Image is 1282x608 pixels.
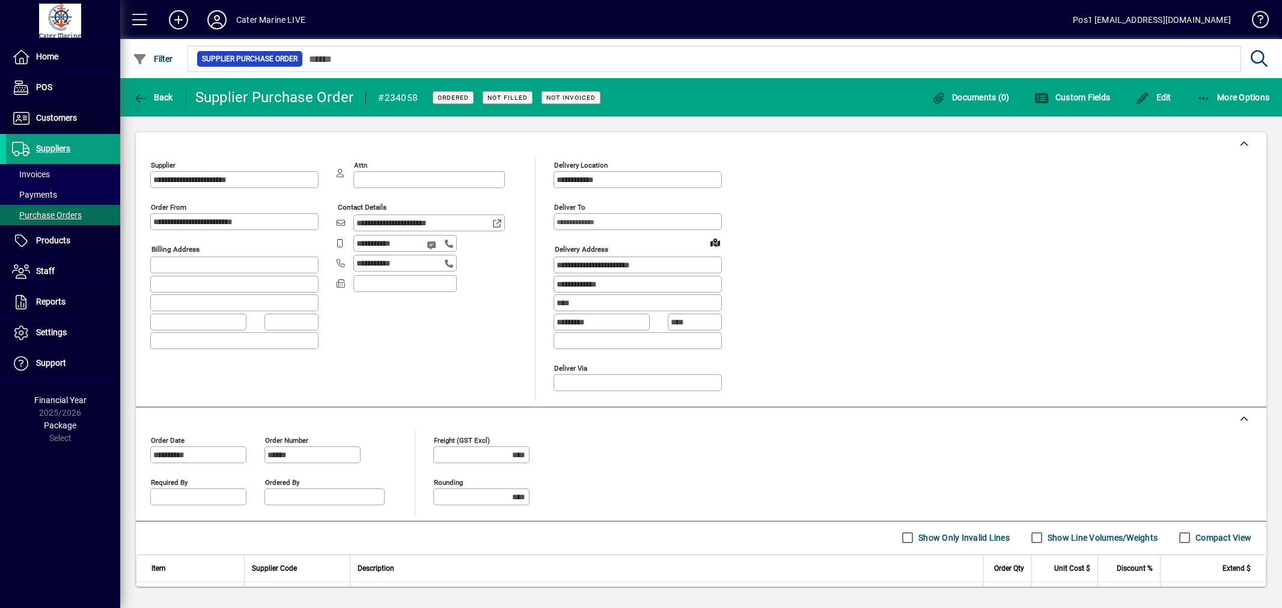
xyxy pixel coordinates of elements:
div: #234058 [378,88,418,108]
label: Show Line Volumes/Weights [1045,532,1158,544]
td: 0.00 [1097,582,1160,606]
app-page-header-button: Back [120,87,186,108]
span: Order Qty [994,562,1024,575]
mat-label: Freight (GST excl) [434,436,490,444]
a: Settings [6,318,120,348]
a: Home [6,42,120,72]
span: Discount % [1117,562,1153,575]
span: Filter [133,54,173,64]
span: Staff [36,266,55,276]
button: More Options [1194,87,1273,108]
span: Unit Cost $ [1054,562,1090,575]
span: Documents (0) [932,93,1010,102]
mat-label: Supplier [151,161,176,169]
span: More Options [1197,93,1270,102]
mat-label: Order from [151,203,186,211]
mat-label: Deliver To [554,203,585,211]
span: Support [36,358,66,368]
span: Description [358,562,394,575]
div: Pos1 [EMAIL_ADDRESS][DOMAIN_NAME] [1073,10,1231,29]
span: Edit [1135,93,1171,102]
span: Products [36,236,70,245]
span: Financial Year [34,395,87,405]
span: Purchase Orders [12,210,82,220]
mat-label: Rounding [434,478,463,486]
button: Documents (0) [929,87,1013,108]
a: Knowledge Base [1243,2,1267,41]
mat-label: Attn [354,161,367,169]
span: Not Invoiced [546,94,596,102]
td: 56.76 [1160,582,1266,606]
mat-label: Required by [151,478,188,486]
a: View on map [706,233,725,252]
span: POS [36,82,52,92]
button: Edit [1132,87,1174,108]
div: Supplier Purchase Order [195,88,354,107]
mat-label: Ordered by [265,478,299,486]
mat-label: Delivery Location [554,161,608,169]
button: Custom Fields [1031,87,1113,108]
td: 28.3800 [1031,582,1097,606]
a: Purchase Orders [6,205,120,225]
span: Item [151,562,166,575]
label: Compact View [1193,532,1251,544]
mat-label: Order date [151,436,185,444]
a: Customers [6,103,120,133]
span: Home [36,52,58,61]
span: Settings [36,327,67,337]
span: Extend $ [1222,562,1251,575]
button: Back [130,87,176,108]
mat-label: Deliver via [554,363,587,372]
td: 2.0000 [983,582,1031,606]
span: Back [133,93,173,102]
a: POS [6,73,120,103]
a: Products [6,226,120,256]
span: Ordered [438,94,469,102]
span: Not Filled [487,94,528,102]
div: Cater Marine LIVE [236,10,305,29]
a: Reports [6,287,120,317]
span: Invoices [12,169,50,179]
button: Add [159,9,198,31]
mat-label: Order number [265,436,308,444]
span: Supplier Purchase Order [202,53,298,65]
a: Support [6,348,120,378]
span: Customers [36,113,77,123]
button: Profile [198,9,236,31]
button: Filter [130,48,176,70]
span: Payments [12,190,57,199]
span: Supplier Code [252,562,297,575]
label: Show Only Invalid Lines [916,532,1010,544]
span: Suppliers [36,144,70,153]
a: Staff [6,257,120,287]
a: Payments [6,184,120,205]
span: Package [44,421,76,430]
a: Invoices [6,164,120,184]
button: Send SMS [418,231,447,260]
span: Custom Fields [1034,93,1110,102]
span: Reports [36,297,66,306]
